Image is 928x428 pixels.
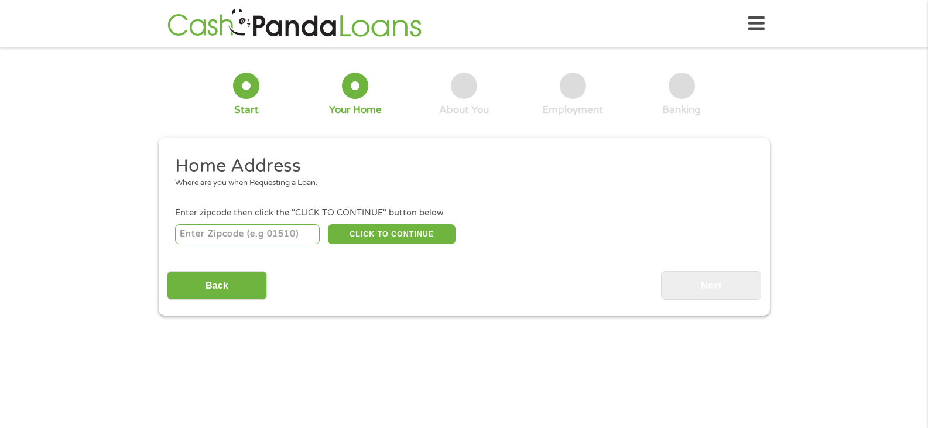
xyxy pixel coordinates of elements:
button: CLICK TO CONTINUE [328,224,456,244]
img: GetLoanNow Logo [164,7,425,40]
div: About You [439,104,489,117]
div: Your Home [329,104,382,117]
input: Back [167,271,267,300]
div: Where are you when Requesting a Loan. [175,177,744,189]
h2: Home Address [175,155,744,178]
div: Banking [662,104,701,117]
div: Enter zipcode then click the "CLICK TO CONTINUE" button below. [175,207,752,220]
div: Start [234,104,259,117]
input: Next [661,271,761,300]
div: Employment [542,104,603,117]
input: Enter Zipcode (e.g 01510) [175,224,320,244]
